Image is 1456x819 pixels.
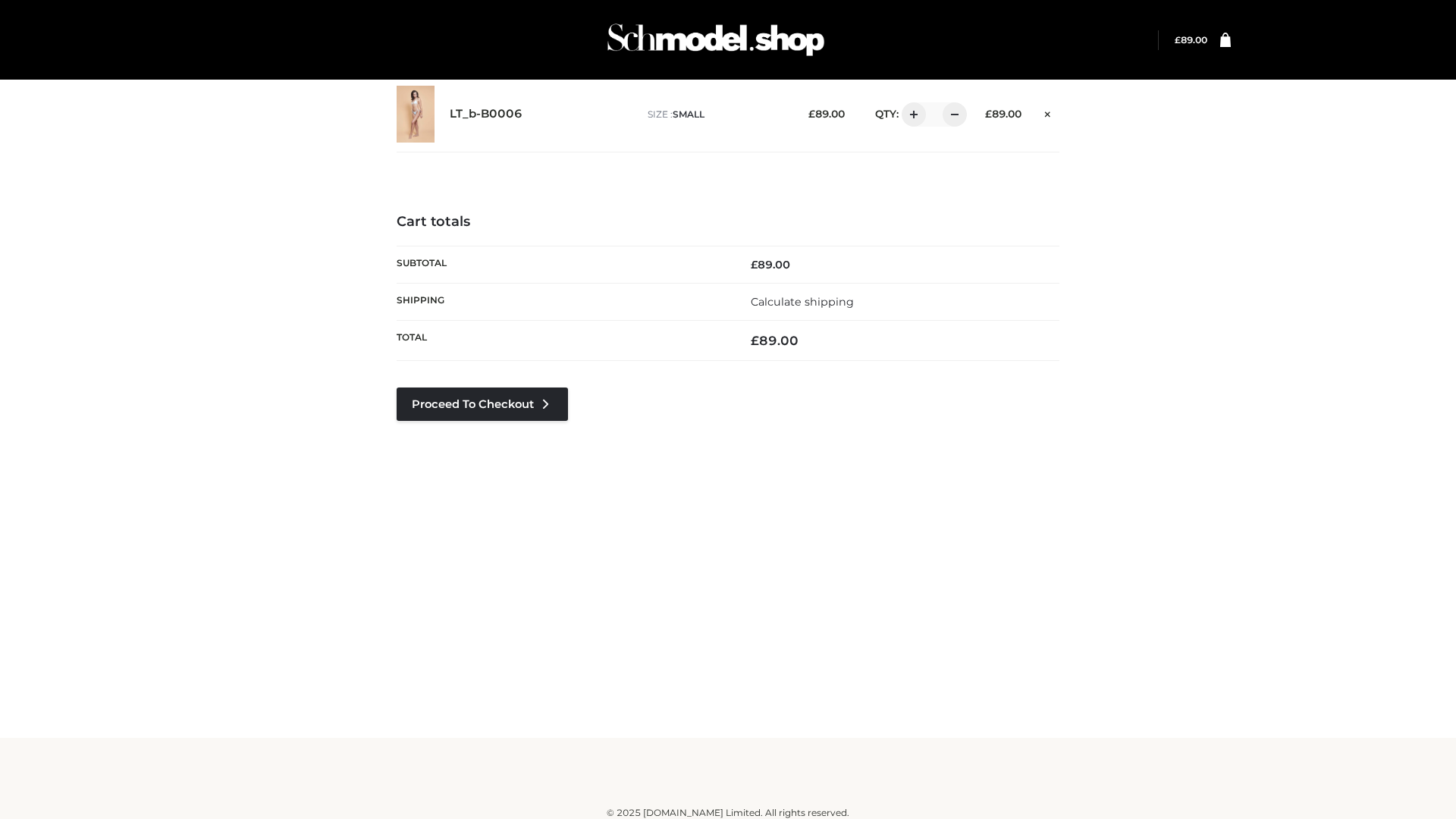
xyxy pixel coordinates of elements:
h4: Cart totals [397,214,1059,231]
th: Subtotal [397,246,728,283]
bdi: 89.00 [985,108,1021,120]
span: SMALL [673,108,704,120]
th: Total [397,321,728,361]
bdi: 89.00 [1175,34,1207,45]
span: £ [1175,34,1181,45]
a: Remove this item [1037,102,1059,122]
span: £ [751,258,758,271]
th: Shipping [397,283,728,320]
a: Proceed to Checkout [397,388,568,421]
p: size : [648,108,785,121]
bdi: 89.00 [808,108,845,120]
a: LT_b-B0006 [450,107,522,121]
a: Calculate shipping [751,295,854,309]
div: QTY: [860,102,962,127]
span: £ [808,108,815,120]
span: £ [751,333,759,348]
img: Schmodel Admin 964 [602,10,830,70]
bdi: 89.00 [751,333,799,348]
bdi: 89.00 [751,258,790,271]
span: £ [985,108,992,120]
a: £89.00 [1175,34,1207,45]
